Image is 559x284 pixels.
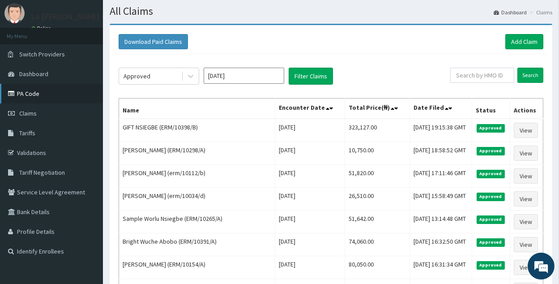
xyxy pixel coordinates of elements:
[472,99,510,119] th: Status
[4,3,25,23] img: User Image
[517,68,543,83] input: Search
[110,5,552,17] h1: All Claims
[31,13,120,21] p: La [PERSON_NAME] Clinic
[119,119,275,142] td: GIFT NSIEGBE (ERM/10398/B)
[119,233,275,256] td: Bright Wuche Abobo (ERM/10391/A)
[275,256,345,279] td: [DATE]
[514,191,538,207] a: View
[410,99,472,119] th: Date Filed
[19,129,35,137] span: Tariffs
[345,119,410,142] td: 323,127.00
[514,237,538,252] a: View
[17,45,36,67] img: d_794563401_company_1708531726252_794563401
[514,123,538,138] a: View
[477,215,505,224] span: Approved
[477,238,505,246] span: Approved
[4,189,171,220] textarea: Type your message and hit 'Enter'
[204,68,284,84] input: Select Month and Year
[410,211,472,233] td: [DATE] 13:14:48 GMT
[52,85,124,176] span: We're online!
[410,188,472,211] td: [DATE] 15:58:49 GMT
[275,233,345,256] td: [DATE]
[410,256,472,279] td: [DATE] 16:31:34 GMT
[119,34,188,49] button: Download Paid Claims
[289,68,333,85] button: Filter Claims
[345,211,410,233] td: 51,642.00
[410,142,472,165] td: [DATE] 18:58:52 GMT
[510,99,543,119] th: Actions
[275,119,345,142] td: [DATE]
[19,168,65,176] span: Tariff Negotiation
[514,214,538,229] a: View
[119,188,275,211] td: [PERSON_NAME] (erm/10034/d)
[19,50,65,58] span: Switch Providers
[275,142,345,165] td: [DATE]
[477,170,505,178] span: Approved
[275,165,345,188] td: [DATE]
[345,188,410,211] td: 26,510.00
[47,50,150,62] div: Chat with us now
[477,193,505,201] span: Approved
[345,142,410,165] td: 10,750.00
[514,146,538,161] a: View
[528,9,552,16] li: Claims
[345,233,410,256] td: 74,060.00
[514,260,538,275] a: View
[119,165,275,188] td: [PERSON_NAME] (erm/10112/b)
[410,119,472,142] td: [DATE] 19:15:38 GMT
[494,9,527,16] a: Dashboard
[119,142,275,165] td: [PERSON_NAME] (ERM/10298/A)
[124,72,150,81] div: Approved
[477,147,505,155] span: Approved
[119,211,275,233] td: Sample Worlu Nsiegbe (ERM/10265/A)
[275,188,345,211] td: [DATE]
[410,233,472,256] td: [DATE] 16:32:50 GMT
[450,68,514,83] input: Search by HMO ID
[19,109,37,117] span: Claims
[345,165,410,188] td: 51,820.00
[410,165,472,188] td: [DATE] 17:11:46 GMT
[345,99,410,119] th: Total Price(₦)
[119,256,275,279] td: [PERSON_NAME] (ERM/10154/A)
[19,70,48,78] span: Dashboard
[505,34,543,49] a: Add Claim
[514,168,538,184] a: View
[477,124,505,132] span: Approved
[477,261,505,269] span: Approved
[147,4,168,26] div: Minimize live chat window
[119,99,275,119] th: Name
[31,25,53,31] a: Online
[275,99,345,119] th: Encounter Date
[275,211,345,233] td: [DATE]
[345,256,410,279] td: 80,050.00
